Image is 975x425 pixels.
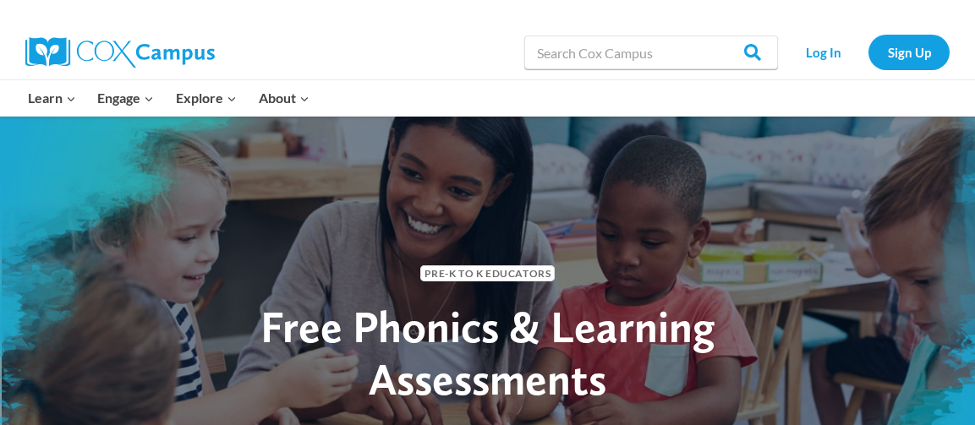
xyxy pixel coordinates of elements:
nav: Secondary Navigation [786,35,950,69]
span: Free Phonics & Learning Assessments [260,300,715,406]
span: About [259,87,309,109]
nav: Primary Navigation [17,80,320,116]
a: Log In [786,35,860,69]
input: Search Cox Campus [524,35,778,69]
img: Cox Campus [25,37,215,68]
span: Pre-K to K Educators [420,265,556,281]
a: Sign Up [868,35,950,69]
span: Explore [176,87,237,109]
span: Engage [97,87,154,109]
span: Learn [28,87,76,109]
